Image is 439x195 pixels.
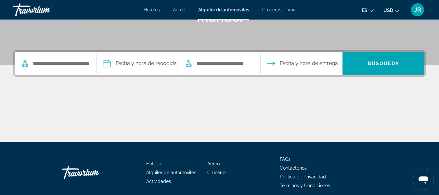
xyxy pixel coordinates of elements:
[146,170,196,175] a: Alquiler de automóviles
[262,7,281,12] a: Cruceros
[13,1,78,18] a: Travorium
[207,170,226,175] a: Cruceros
[103,52,177,75] button: Pickup date
[288,5,295,15] button: Extra navigation items
[362,8,368,13] span: es
[413,169,434,190] iframe: Botón para iniciar la ventana de mensajería
[146,161,162,166] a: Hoteles
[62,163,127,182] a: Go Home
[196,59,253,68] input: Search dropoff location
[144,7,160,12] a: Hoteles
[409,3,426,17] button: User Menu
[342,52,424,75] button: Search
[267,52,338,75] button: Open drop-off date and time picker
[280,157,291,162] a: FAQs
[383,8,393,13] span: USD
[173,7,185,12] a: Aéreo
[207,161,220,166] a: Aéreo
[146,179,171,184] a: Actividades
[15,52,424,75] div: Search widget
[198,7,249,12] a: Alquiler de automóviles
[280,165,307,171] a: Contáctenos
[383,6,399,15] button: Change currency
[280,174,326,179] a: Política de Privacidad
[414,7,421,13] span: JR
[32,59,90,68] input: Search pickup location
[280,59,338,68] span: Fecha y hora de entrega
[368,61,399,66] span: Búsqueda
[362,6,374,15] button: Change language
[280,183,330,188] a: Términos y Condiciones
